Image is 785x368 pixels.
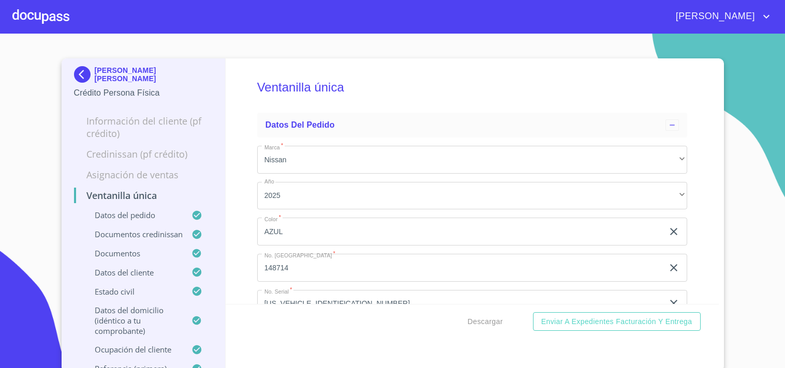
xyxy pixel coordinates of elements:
[74,115,213,140] p: Información del cliente (PF crédito)
[668,297,680,310] button: clear input
[74,344,192,355] p: Ocupación del Cliente
[257,113,687,137] div: Datos del pedido
[668,8,760,25] span: [PERSON_NAME]
[668,225,680,238] button: clear input
[533,312,701,331] button: Enviar a Expedientes Facturación y Entrega
[257,182,687,210] div: 2025
[668,8,773,25] button: account of current user
[74,286,192,297] p: Estado civil
[265,120,335,129] span: Datos del pedido
[74,148,213,160] p: Credinissan (PF crédito)
[257,66,687,109] h5: Ventanilla única
[74,229,192,239] p: Documentos CrediNissan
[74,189,213,202] p: Ventanilla única
[257,146,687,174] div: Nissan
[95,66,213,83] p: [PERSON_NAME] [PERSON_NAME]
[541,315,692,328] span: Enviar a Expedientes Facturación y Entrega
[668,262,680,274] button: clear input
[74,168,213,181] p: Asignación de Ventas
[74,66,213,87] div: [PERSON_NAME] [PERSON_NAME]
[74,248,192,258] p: Documentos
[468,315,503,328] span: Descargar
[464,312,507,331] button: Descargar
[74,87,213,99] p: Crédito Persona Física
[74,210,192,220] p: Datos del pedido
[74,305,192,336] p: Datos del domicilio (idéntico a tu comprobante)
[74,66,95,83] img: Docupass spot blue
[74,267,192,278] p: Datos del cliente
